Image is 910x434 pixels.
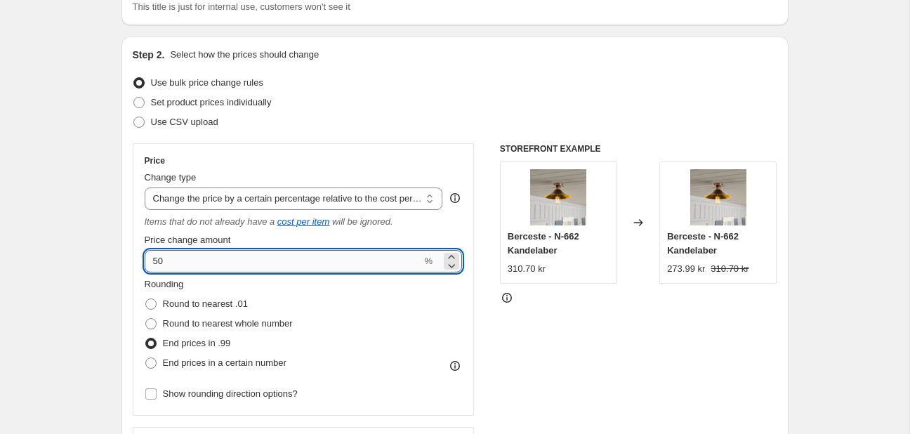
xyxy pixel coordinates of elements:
div: 273.99 kr [667,262,705,276]
span: End prices in .99 [163,338,231,348]
span: % [424,256,433,266]
div: 310.70 kr [508,262,546,276]
img: 525NOR1304_20-_201_80x.jpg [690,169,746,225]
div: help [448,191,462,205]
span: Use bulk price change rules [151,77,263,88]
span: This title is just for internal use, customers won't see it [133,1,350,12]
p: Select how the prices should change [170,48,319,62]
h2: Step 2. [133,48,165,62]
span: Berceste - N-662 Kandelaber [667,231,739,256]
h3: Price [145,155,165,166]
i: will be ignored. [332,216,393,227]
span: Show rounding direction options? [163,388,298,399]
span: Rounding [145,279,184,289]
span: Round to nearest whole number [163,318,293,329]
a: cost per item [277,216,329,227]
strike: 310.70 kr [711,262,749,276]
span: Use CSV upload [151,117,218,127]
input: 50 [145,250,422,272]
img: 525NOR1304_20-_201_80x.jpg [530,169,586,225]
span: Berceste - N-662 Kandelaber [508,231,579,256]
i: Items that do not already have a [145,216,275,227]
h6: STOREFRONT EXAMPLE [500,143,777,154]
span: Price change amount [145,235,231,245]
span: Change type [145,172,197,183]
span: Round to nearest .01 [163,298,248,309]
span: End prices in a certain number [163,357,286,368]
span: Set product prices individually [151,97,272,107]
